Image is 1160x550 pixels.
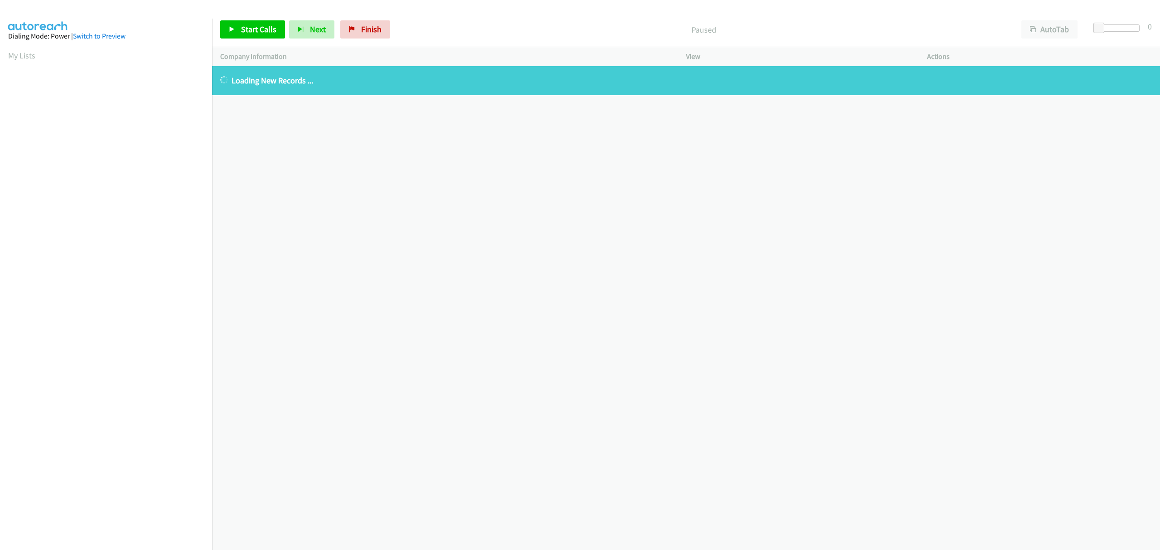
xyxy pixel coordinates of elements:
[241,24,276,34] span: Start Calls
[1021,20,1078,39] button: AutoTab
[686,51,911,62] p: View
[1148,20,1152,33] div: 0
[8,50,35,61] a: My Lists
[289,20,334,39] button: Next
[8,31,204,42] div: Dialing Mode: Power |
[361,24,382,34] span: Finish
[340,20,390,39] a: Finish
[1098,24,1140,32] div: Delay between calls (in seconds)
[927,51,1152,62] p: Actions
[220,51,670,62] p: Company Information
[402,24,1005,36] p: Paused
[8,70,212,500] iframe: Dialpad
[310,24,326,34] span: Next
[73,32,126,40] a: Switch to Preview
[220,20,285,39] a: Start Calls
[220,74,1152,87] p: Loading New Records ...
